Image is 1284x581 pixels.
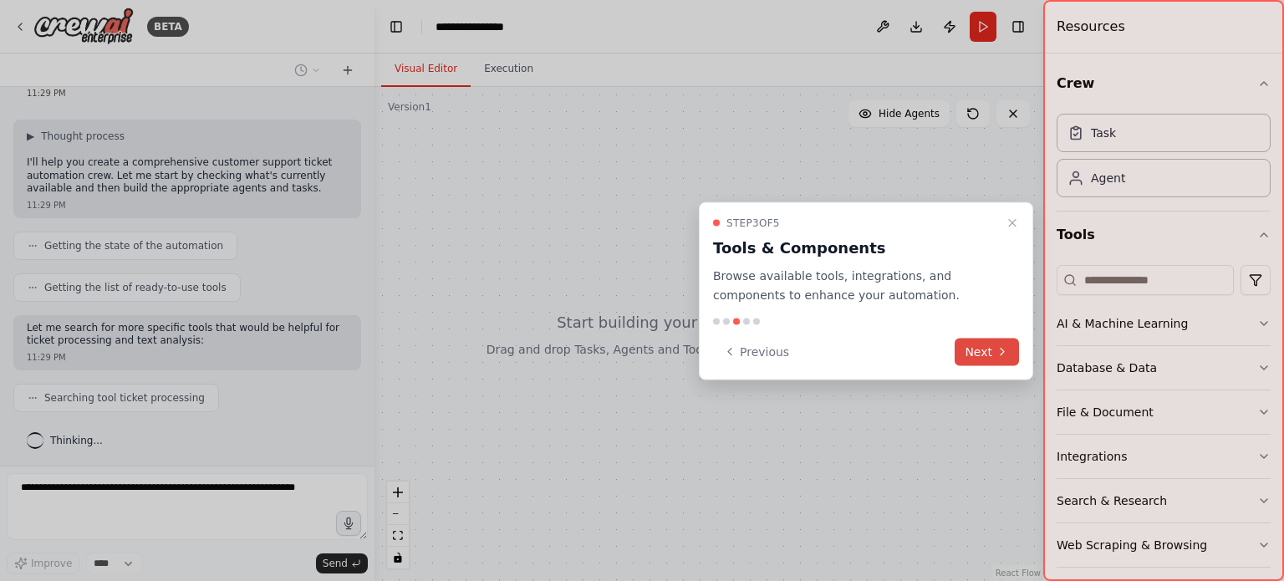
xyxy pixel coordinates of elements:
button: Previous [713,338,799,365]
span: Step 3 of 5 [726,217,780,230]
button: Close walkthrough [1002,213,1022,233]
p: Browse available tools, integrations, and components to enhance your automation. [713,267,999,305]
h3: Tools & Components [713,237,999,260]
button: Hide left sidebar [385,15,408,38]
button: Next [955,338,1019,365]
